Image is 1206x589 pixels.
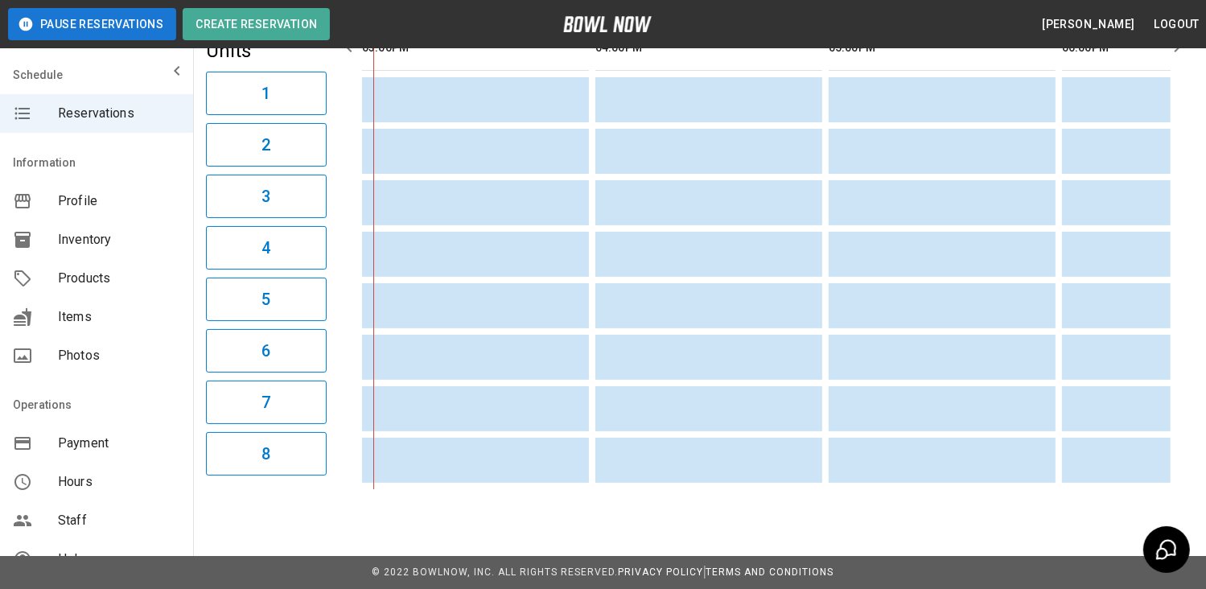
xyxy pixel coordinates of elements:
h6: 5 [261,286,270,312]
button: 8 [206,432,327,476]
h6: 7 [261,389,270,415]
span: © 2022 BowlNow, Inc. All Rights Reserved. [372,566,618,578]
span: Profile [58,192,180,211]
button: 2 [206,123,327,167]
img: logo [563,16,652,32]
h6: 3 [261,183,270,209]
a: Terms and Conditions [706,566,834,578]
h6: 6 [261,338,270,364]
button: 6 [206,329,327,373]
button: 5 [206,278,327,321]
h6: 4 [261,235,270,261]
span: Products [58,269,180,288]
span: Photos [58,346,180,365]
span: Help [58,550,180,569]
button: 1 [206,72,327,115]
h6: 1 [261,80,270,106]
button: Create Reservation [183,8,330,40]
h6: 8 [261,441,270,467]
span: Payment [58,434,180,453]
button: Pause Reservations [8,8,176,40]
button: Logout [1148,10,1206,39]
span: Reservations [58,104,180,123]
span: Hours [58,472,180,492]
button: [PERSON_NAME] [1035,10,1141,39]
h5: Units [206,38,327,64]
button: 7 [206,381,327,424]
button: 3 [206,175,327,218]
button: 4 [206,226,327,270]
span: Items [58,307,180,327]
span: Inventory [58,230,180,249]
h6: 2 [261,132,270,158]
span: Staff [58,511,180,530]
a: Privacy Policy [618,566,703,578]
